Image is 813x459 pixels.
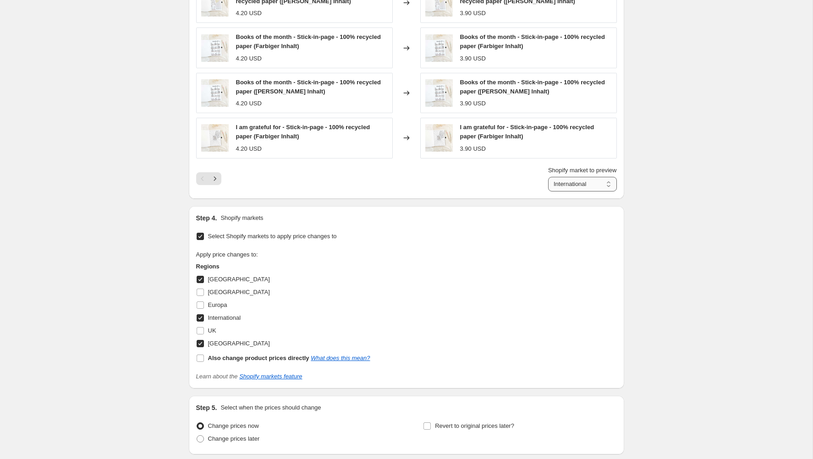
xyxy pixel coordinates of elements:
[236,99,262,108] div: 4.20 USD
[208,422,259,429] span: Change prices now
[209,172,221,185] button: Next
[460,124,594,140] span: I am grateful for - Stick-in-page - 100% recycled paper (Farbiger Inhalt)
[220,213,263,223] p: Shopify markets
[311,355,370,361] a: What does this mean?
[435,422,514,429] span: Revert to original prices later?
[460,54,486,63] div: 3.90 USD
[208,340,270,347] span: [GEOGRAPHIC_DATA]
[460,79,605,95] span: Books of the month - Stick-in-page - 100% recycled paper ([PERSON_NAME] Inhalt)
[196,262,370,271] h3: Regions
[196,403,217,412] h2: Step 5.
[460,9,486,18] div: 3.90 USD
[239,373,302,380] a: Shopify markets feature
[208,301,227,308] span: Europa
[208,327,216,334] span: UK
[460,144,486,153] div: 3.90 USD
[236,9,262,18] div: 4.20 USD
[425,124,453,152] img: image00002_2adca922-801e-4b02-898f-c9e8459f7d5e_80x.jpg
[196,172,221,185] nav: Pagination
[201,34,229,62] img: image00003_24cb0407-4bba-4d23-9d96-17d78630c78c_80x.jpg
[236,79,381,95] span: Books of the month - Stick-in-page - 100% recycled paper ([PERSON_NAME] Inhalt)
[236,124,370,140] span: I am grateful for - Stick-in-page - 100% recycled paper (Farbiger Inhalt)
[220,403,321,412] p: Select when the prices should change
[208,276,270,283] span: [GEOGRAPHIC_DATA]
[201,79,229,107] img: image00003_24cb0407-4bba-4d23-9d96-17d78630c78c_80x.jpg
[460,33,605,49] span: Books of the month - Stick-in-page - 100% recycled paper (Farbiger Inhalt)
[425,34,453,62] img: image00003_24cb0407-4bba-4d23-9d96-17d78630c78c_80x.jpg
[208,435,260,442] span: Change prices later
[196,373,302,380] i: Learn about the
[201,124,229,152] img: image00002_2adca922-801e-4b02-898f-c9e8459f7d5e_80x.jpg
[208,355,309,361] b: Also change product prices directly
[236,33,381,49] span: Books of the month - Stick-in-page - 100% recycled paper (Farbiger Inhalt)
[208,289,270,295] span: [GEOGRAPHIC_DATA]
[460,99,486,108] div: 3.90 USD
[208,314,241,321] span: International
[196,213,217,223] h2: Step 4.
[208,233,337,240] span: Select Shopify markets to apply price changes to
[236,144,262,153] div: 4.20 USD
[236,54,262,63] div: 4.20 USD
[196,251,258,258] span: Apply price changes to:
[548,167,617,174] span: Shopify market to preview
[425,79,453,107] img: image00003_24cb0407-4bba-4d23-9d96-17d78630c78c_80x.jpg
